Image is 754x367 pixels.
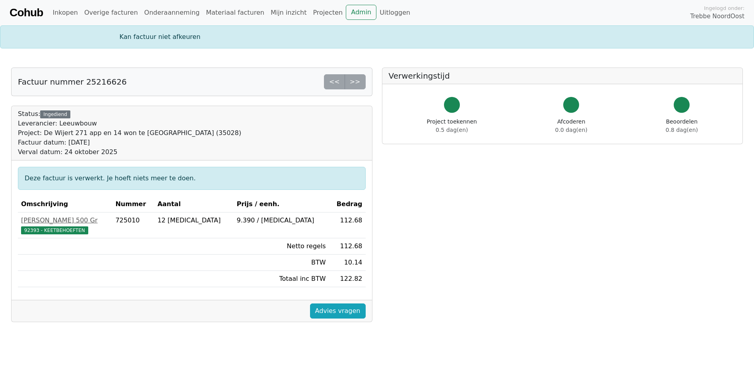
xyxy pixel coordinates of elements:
td: 112.68 [329,212,366,238]
a: [PERSON_NAME] 500 Gr92393 - KEETBEHOEFTEN [21,216,109,235]
a: Inkopen [49,5,81,21]
span: Ingelogd onder: [704,4,744,12]
th: Omschrijving [18,196,112,212]
a: Materiaal facturen [203,5,267,21]
div: Project: De Wijert 271 app en 14 won te [GEOGRAPHIC_DATA] (35028) [18,128,241,138]
div: Beoordelen [666,118,698,134]
td: 10.14 [329,255,366,271]
th: Nummer [112,196,154,212]
div: [PERSON_NAME] 500 Gr [21,216,109,225]
div: Afcoderen [555,118,587,134]
h5: Verwerkingstijd [389,71,737,81]
a: Onderaanneming [141,5,203,21]
a: Overige facturen [81,5,141,21]
div: Factuur datum: [DATE] [18,138,241,147]
span: 92393 - KEETBEHOEFTEN [21,226,88,234]
a: Projecten [310,5,346,21]
a: Mijn inzicht [267,5,310,21]
td: 112.68 [329,238,366,255]
td: Totaal inc BTW [233,271,329,287]
span: 0.0 dag(en) [555,127,587,133]
a: Admin [346,5,376,20]
div: Verval datum: 24 oktober 2025 [18,147,241,157]
td: 725010 [112,212,154,238]
div: Deze factuur is verwerkt. Je hoeft niets meer te doen. [18,167,366,190]
div: Kan factuur niet afkeuren [115,32,640,42]
div: Leverancier: Leeuwbouw [18,119,241,128]
td: Netto regels [233,238,329,255]
h5: Factuur nummer 25216626 [18,77,127,87]
div: Ingediend [40,110,70,118]
td: 122.82 [329,271,366,287]
td: BTW [233,255,329,271]
a: Uitloggen [376,5,413,21]
th: Prijs / eenh. [233,196,329,212]
div: 12 [MEDICAL_DATA] [157,216,230,225]
th: Bedrag [329,196,366,212]
div: 9.390 / [MEDICAL_DATA] [236,216,326,225]
th: Aantal [154,196,233,212]
span: 0.5 dag(en) [436,127,468,133]
span: 0.8 dag(en) [666,127,698,133]
a: Advies vragen [310,303,366,319]
div: Project toekennen [427,118,477,134]
a: Cohub [10,3,43,22]
span: Trebbe NoordOost [690,12,744,21]
div: Status: [18,109,241,157]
